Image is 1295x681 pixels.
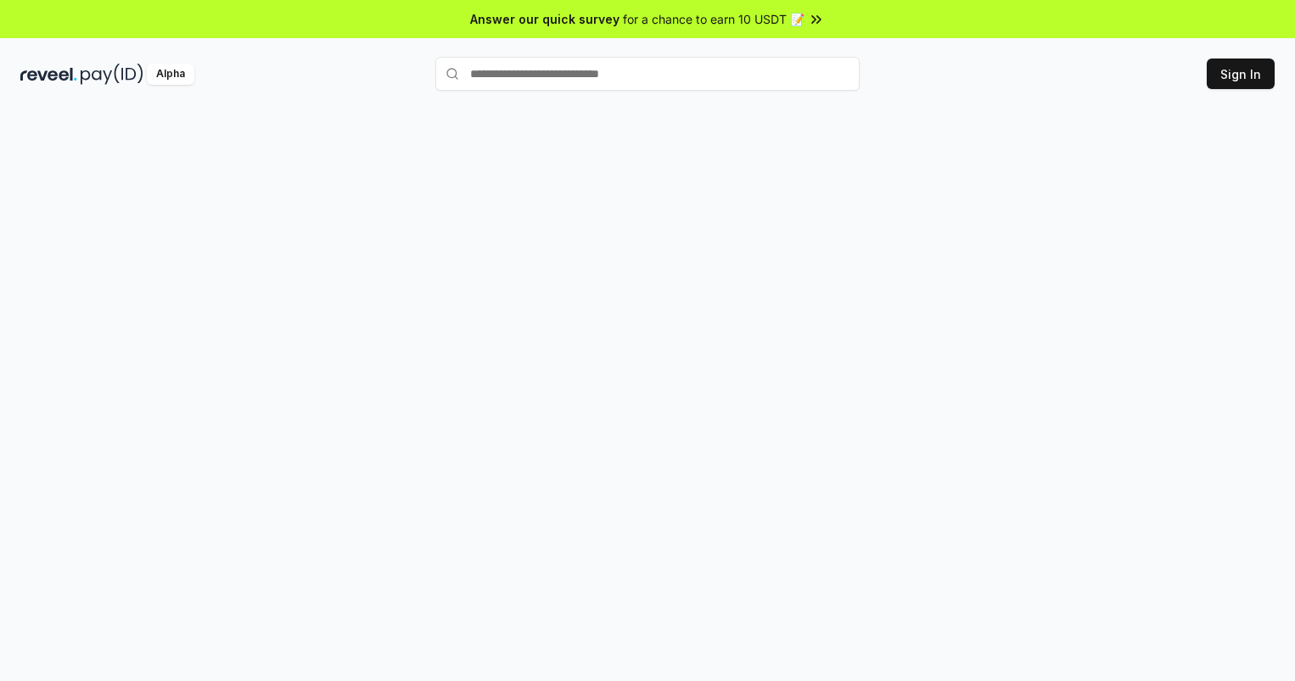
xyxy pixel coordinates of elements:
img: reveel_dark [20,64,77,85]
span: Answer our quick survey [470,10,619,28]
img: pay_id [81,64,143,85]
span: for a chance to earn 10 USDT 📝 [623,10,804,28]
div: Alpha [147,64,194,85]
button: Sign In [1207,59,1275,89]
